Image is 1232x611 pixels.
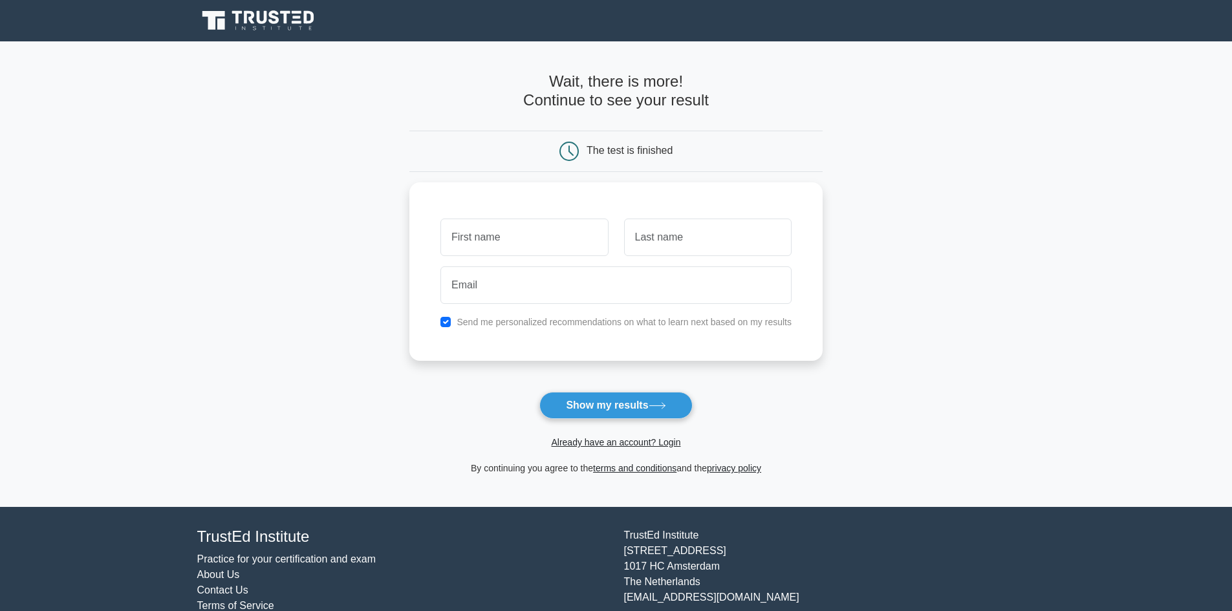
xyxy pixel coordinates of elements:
div: The test is finished [587,145,673,156]
a: Practice for your certification and exam [197,553,376,564]
a: terms and conditions [593,463,676,473]
h4: Wait, there is more! Continue to see your result [409,72,823,110]
input: Email [440,266,792,304]
button: Show my results [539,392,692,419]
h4: TrustEd Institute [197,528,609,546]
a: Already have an account? Login [551,437,680,447]
label: Send me personalized recommendations on what to learn next based on my results [457,317,792,327]
a: privacy policy [707,463,761,473]
a: Contact Us [197,584,248,595]
div: By continuing you agree to the and the [402,460,830,476]
input: First name [440,219,608,256]
a: Terms of Service [197,600,274,611]
input: Last name [624,219,792,256]
a: About Us [197,569,240,580]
